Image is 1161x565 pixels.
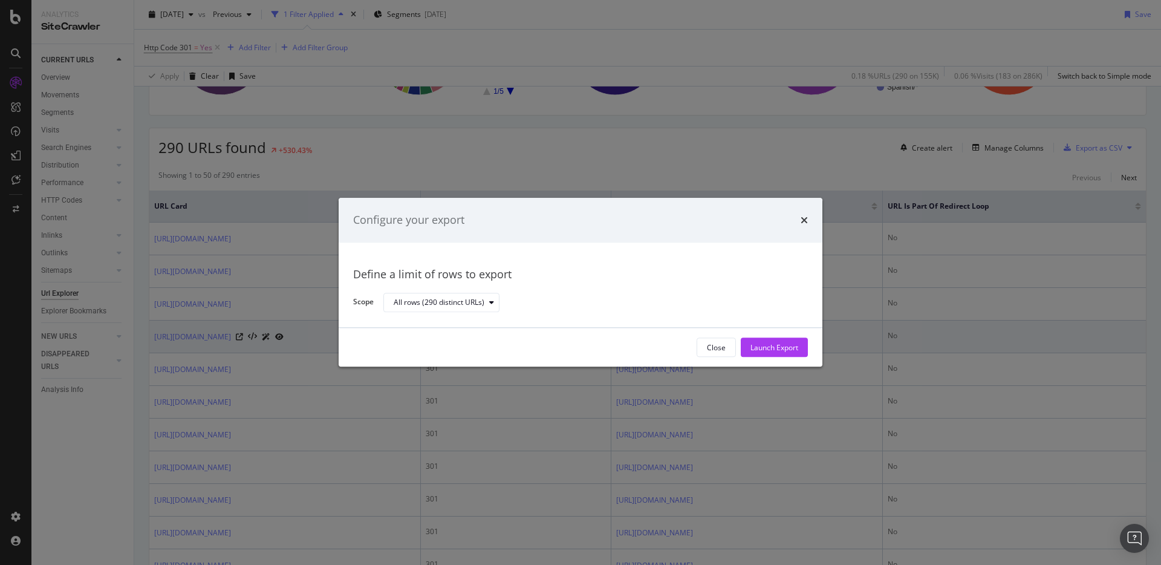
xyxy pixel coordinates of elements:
div: Configure your export [353,212,464,228]
button: All rows (290 distinct URLs) [383,293,499,312]
button: Launch Export [741,338,808,358]
div: All rows (290 distinct URLs) [394,299,484,306]
div: times [801,212,808,228]
div: modal [339,198,822,367]
div: Launch Export [750,342,798,353]
button: Close [697,338,736,358]
div: Open Intercom Messenger [1120,524,1149,553]
div: Define a limit of rows to export [353,267,808,282]
label: Scope [353,297,374,310]
div: Close [707,342,726,353]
